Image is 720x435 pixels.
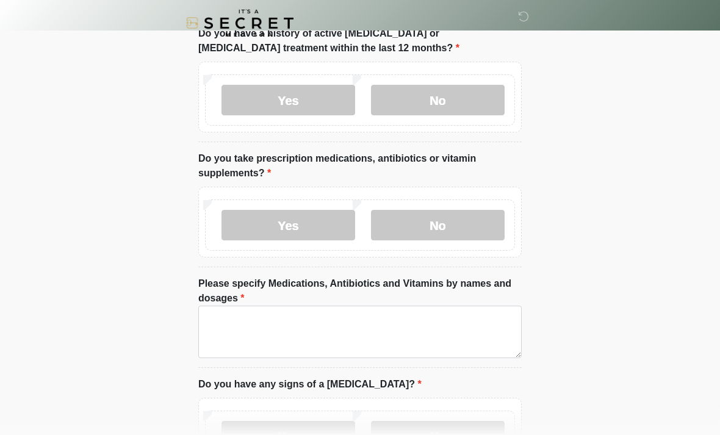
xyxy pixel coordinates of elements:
img: It's A Secret Med Spa Logo [186,9,293,37]
label: Yes [221,210,355,240]
label: Do you have any signs of a [MEDICAL_DATA]? [198,377,422,392]
label: Please specify Medications, Antibiotics and Vitamins by names and dosages [198,276,522,306]
label: No [371,85,505,115]
label: No [371,210,505,240]
label: Do you take prescription medications, antibiotics or vitamin supplements? [198,151,522,181]
label: Yes [221,85,355,115]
